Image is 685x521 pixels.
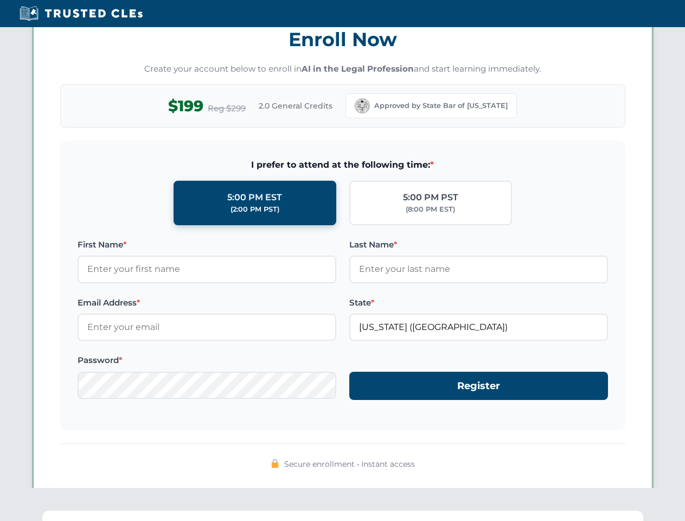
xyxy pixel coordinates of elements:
[60,63,625,75] p: Create your account below to enroll in and start learning immediately.
[349,296,608,309] label: State
[349,256,608,283] input: Enter your last name
[78,354,336,367] label: Password
[349,238,608,251] label: Last Name
[16,5,146,22] img: Trusted CLEs
[78,238,336,251] label: First Name
[227,190,282,205] div: 5:00 PM EST
[355,98,370,113] img: California Bar
[78,256,336,283] input: Enter your first name
[284,458,415,470] span: Secure enrollment • Instant access
[259,100,332,112] span: 2.0 General Credits
[374,100,508,111] span: Approved by State Bar of [US_STATE]
[78,314,336,341] input: Enter your email
[168,94,203,118] span: $199
[60,22,625,56] h3: Enroll Now
[231,204,279,215] div: (2:00 PM PST)
[208,102,246,115] span: Reg $299
[78,158,608,172] span: I prefer to attend at the following time:
[349,314,608,341] input: California (CA)
[406,204,455,215] div: (8:00 PM EST)
[302,63,414,74] strong: AI in the Legal Profession
[403,190,458,205] div: 5:00 PM PST
[349,372,608,401] button: Register
[78,296,336,309] label: Email Address
[271,459,279,468] img: 🔒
